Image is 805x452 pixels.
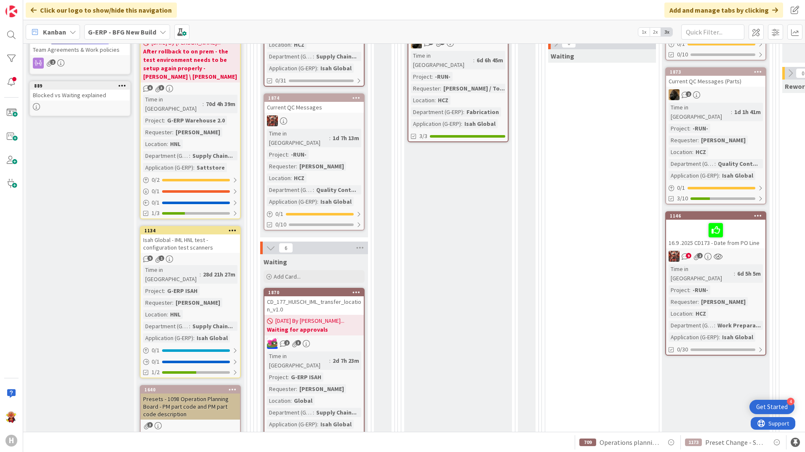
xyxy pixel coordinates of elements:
div: 1640 [144,387,240,393]
span: Preset Change - Shipping in Shipping Schedule [705,437,765,447]
div: Time in [GEOGRAPHIC_DATA] [143,95,203,113]
span: 1x [638,28,650,36]
div: G-ERP Warehouse 2.0 [165,116,227,125]
div: Quality Cont... [716,159,760,168]
span: 2 [284,340,290,346]
div: Time in [GEOGRAPHIC_DATA] [411,51,473,69]
a: 1870CD_177_HUISCH_IML_transfer_location_v1.0[DATE] By [PERSON_NAME]...Waiting for approvalsJKTime... [264,288,365,443]
div: Sattstore [195,163,227,172]
div: Location [267,173,291,183]
span: : [463,107,464,117]
div: Location [143,139,167,149]
b: Waiting for approvals [267,325,361,334]
div: 0/1 [666,183,765,193]
div: Application (G-ERP) [669,171,719,180]
div: 1173 [685,439,702,446]
div: Project [143,286,164,295]
div: Requester [669,297,698,306]
span: : [689,124,690,133]
b: After rollback to on prem - the test environment needs to be setup again properly - [PERSON_NAME]... [143,47,237,81]
span: : [461,119,462,128]
div: Requester [669,136,698,145]
div: Supply Chain... [314,408,359,417]
span: : [193,333,195,343]
span: : [291,40,292,49]
div: Location [669,309,692,318]
div: Isah Global [720,332,755,342]
div: [PERSON_NAME] [297,384,346,394]
span: : [317,197,318,206]
span: : [473,56,474,65]
div: Project [669,124,689,133]
span: : [313,52,314,61]
span: 3x [661,28,672,36]
div: Project [267,372,288,382]
span: 3 [159,85,164,90]
span: : [698,297,699,306]
span: 0/10 [677,50,688,59]
span: : [731,107,732,117]
span: : [329,133,331,143]
div: HNL [168,310,183,319]
div: Time in [GEOGRAPHIC_DATA] [267,129,329,147]
a: 1874Current QC MessagesJKTime in [GEOGRAPHIC_DATA]:1d 7h 13mProject:-RUN-Requester:[PERSON_NAME]L... [264,93,365,231]
div: Location [411,96,434,105]
span: : [714,159,716,168]
span: Kanban [43,27,66,37]
span: : [288,372,289,382]
div: Application (G-ERP) [411,119,461,128]
span: Waiting [551,52,574,60]
span: 0 / 2 [152,175,160,184]
div: 114616.9 .2025 CD173 - Date from PO Line [666,212,765,248]
div: JK [264,338,364,349]
div: G-ERP ISAH [289,372,323,382]
div: 2d 7h 23m [331,356,361,365]
span: 9 [686,253,691,258]
div: 28d 21h 27m [201,270,237,279]
div: Isah Global [195,333,230,343]
span: : [432,72,433,81]
div: HCZ [292,173,307,183]
span: : [313,408,314,417]
span: : [698,136,699,145]
div: Location [669,147,692,157]
span: : [296,384,297,394]
div: Application (G-ERP) [143,163,193,172]
div: 1640 [141,386,240,394]
div: Application (G-ERP) [267,64,317,73]
div: Work Prepara... [715,321,763,330]
div: Time in [GEOGRAPHIC_DATA] [669,264,734,283]
span: : [288,150,289,159]
div: JK [264,115,364,126]
span: 0/30 [677,345,688,354]
div: Team Agreements & Work policies [30,44,130,55]
div: Get Started [756,403,788,411]
div: H [5,435,17,447]
div: Isah Global [720,171,755,180]
span: : [172,298,173,307]
div: Department (G-ERP) [143,151,189,160]
div: G-ERP ISAH [165,286,200,295]
img: JK [267,115,278,126]
img: LC [5,411,17,423]
div: [PERSON_NAME] [173,298,222,307]
a: 114616.9 .2025 CD173 - Date from PO LineJKTime in [GEOGRAPHIC_DATA]:6d 5h 5mProject:-RUN-Requeste... [665,211,766,356]
div: Click our logo to show/hide this navigation [26,3,177,18]
span: 0 / 1 [677,183,685,192]
span: : [313,185,314,194]
div: -RUN- [690,285,710,295]
div: Department (G-ERP) [411,107,463,117]
img: JK [267,338,278,349]
div: Supply Chain... [190,151,235,160]
div: Fabrication [464,107,501,117]
div: Time in [GEOGRAPHIC_DATA] [669,103,731,121]
div: Location [143,310,167,319]
div: 0/1 [141,197,240,208]
div: [PERSON_NAME] [297,162,346,171]
div: Application (G-ERP) [267,420,317,429]
span: : [203,99,204,109]
div: Department (G-ERP) [669,321,714,330]
div: 0/1 [666,39,765,49]
div: ND [666,89,765,100]
div: [PERSON_NAME] [173,128,222,137]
